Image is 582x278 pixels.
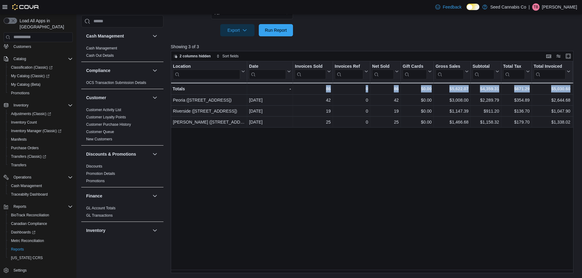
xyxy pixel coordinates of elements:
a: Metrc Reconciliation [9,237,46,244]
div: $0.00 [403,118,432,126]
div: 42 [372,96,399,104]
button: Discounts & Promotions [86,151,150,157]
span: Settings [11,266,73,274]
div: Riverside ([STREET_ADDRESS]) [173,107,245,115]
p: Showing 3 of 3 [171,44,578,50]
div: Subtotal [472,63,494,79]
span: Promotions [9,89,73,97]
button: Compliance [151,67,159,74]
div: Date [249,63,286,69]
button: Reports [11,203,29,210]
div: $1,047.90 [533,107,570,115]
div: Total Tax [503,63,525,69]
span: Transfers (Classic) [9,153,73,160]
a: Dashboards [6,228,75,236]
div: $3,008.00 [436,96,469,104]
span: Settings [13,268,27,273]
span: Customer Purchase History [86,122,131,127]
span: Reports [13,204,26,209]
button: Operations [1,173,75,182]
button: Location [173,63,245,79]
a: Dashboards [9,229,38,236]
span: OCS Transaction Submission Details [86,80,146,85]
div: 0 [335,96,368,104]
div: [DATE] [249,118,291,126]
button: Compliance [86,67,150,74]
button: Export [220,24,254,36]
div: $1,147.39 [436,107,469,115]
div: 19 [372,107,399,115]
div: 0 [335,85,368,92]
div: Location [173,63,240,69]
div: $0.00 [403,85,432,92]
div: $0.00 [403,96,432,104]
div: Compliance [81,79,163,89]
a: Inventory Manager (Classic) [9,127,64,135]
div: $911.20 [472,107,499,115]
p: Seed Cannabis Co [490,3,526,11]
div: Gift Card Sales [403,63,427,79]
div: [PERSON_NAME] ([STREET_ADDRESS]) [173,118,245,126]
button: Metrc Reconciliation [6,236,75,245]
span: Transfers (Classic) [11,154,46,159]
div: $1,466.68 [436,118,469,126]
span: Inventory Count [11,120,37,125]
button: Inventory [1,101,75,110]
div: $1,338.02 [533,118,570,126]
a: Cash Out Details [86,53,114,58]
button: Customer [151,94,159,101]
a: Transfers (Classic) [9,153,49,160]
span: [US_STATE] CCRS [11,255,43,260]
span: Reports [11,203,73,210]
a: Discounts [86,164,102,168]
span: Promotions [86,179,105,183]
a: Promotions [9,89,32,97]
a: OCS Transaction Submission Details [86,81,146,85]
button: Cash Management [6,182,75,190]
span: My Catalog (Beta) [9,81,73,88]
p: | [529,3,530,11]
div: [DATE] [249,96,291,104]
button: Inventory Count [6,118,75,127]
button: Date [249,63,291,79]
h3: Inventory [86,227,105,233]
span: Customer Loyalty Points [86,115,126,120]
span: BioTrack Reconciliation [9,211,73,219]
div: 0 [335,107,368,115]
span: Cash Management [9,182,73,190]
span: Inventory [11,102,73,109]
div: Totals [173,85,245,92]
span: Run Report [265,27,287,33]
a: Cash Management [9,182,44,190]
div: Cash Management [81,45,163,62]
span: Metrc Reconciliation [11,238,44,243]
span: My Catalog (Classic) [9,72,73,80]
button: Inventory [151,227,159,234]
a: Customer Activity List [86,108,121,112]
div: Invoices Sold [295,63,326,69]
span: Classification (Classic) [9,64,73,71]
div: 42 [295,96,331,104]
span: Metrc Reconciliation [9,237,73,244]
a: GL Account Totals [86,206,115,210]
a: Manifests [9,136,29,143]
div: Location [173,63,240,79]
button: Customers [1,42,75,51]
a: Customer Loyalty Points [86,115,126,119]
a: Customer Purchase History [86,122,131,127]
div: $0.00 [403,107,432,115]
span: Transfers [11,163,26,168]
div: Total Invoiced [533,63,565,69]
div: $2,289.79 [472,96,499,104]
button: My Catalog (Beta) [6,80,75,89]
button: Subtotal [472,63,499,79]
div: Gift Cards [403,63,427,69]
span: Operations [11,174,73,181]
span: Purchase Orders [11,146,39,150]
h3: Compliance [86,67,110,74]
span: Customers [11,43,73,50]
span: Inventory [13,103,28,108]
div: Net Sold [372,63,394,69]
button: Canadian Compliance [6,219,75,228]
